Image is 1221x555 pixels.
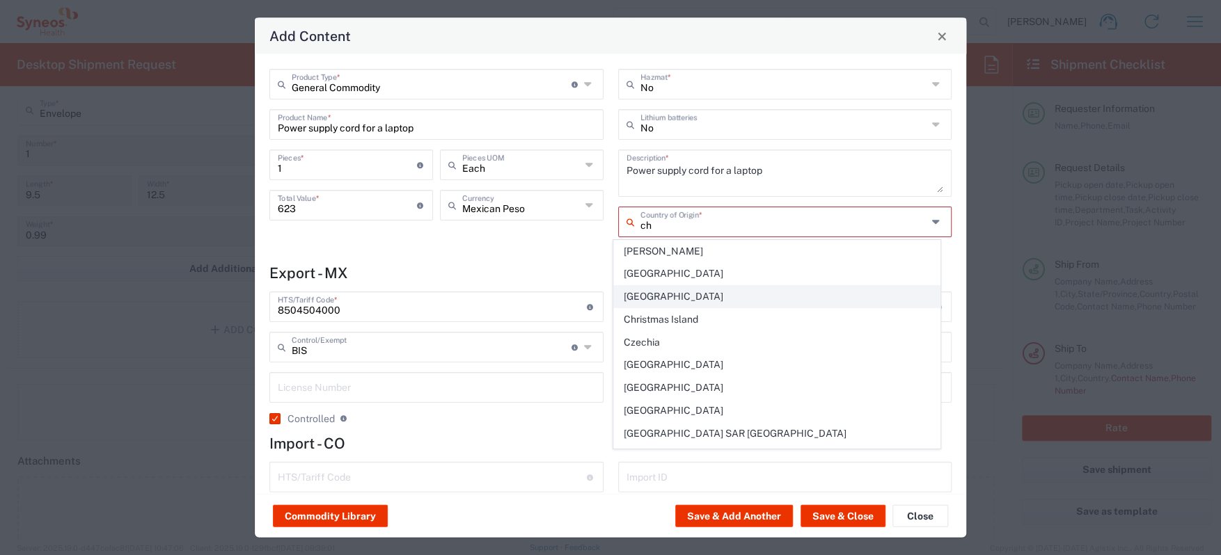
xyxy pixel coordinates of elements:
[273,505,388,527] button: Commodity Library
[614,241,940,262] span: [PERSON_NAME]
[614,309,940,330] span: Christmas Island
[892,505,948,527] button: Close
[618,237,952,250] div: This field is required
[932,26,952,46] button: Close
[614,423,940,444] span: [GEOGRAPHIC_DATA] SAR [GEOGRAPHIC_DATA]
[614,332,940,353] span: Czechia
[614,286,940,307] span: [GEOGRAPHIC_DATA]
[269,435,952,452] h4: Import - CO
[269,26,351,46] h4: Add Content
[675,505,793,527] button: Save & Add Another
[614,263,940,284] span: [GEOGRAPHIC_DATA]
[269,413,335,424] label: Controlled
[614,400,940,421] span: [GEOGRAPHIC_DATA]
[269,264,952,282] h4: Export - MX
[614,446,940,467] span: [GEOGRAPHIC_DATA]
[801,505,885,527] button: Save & Close
[614,354,940,376] span: [GEOGRAPHIC_DATA]
[614,377,940,399] span: [GEOGRAPHIC_DATA]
